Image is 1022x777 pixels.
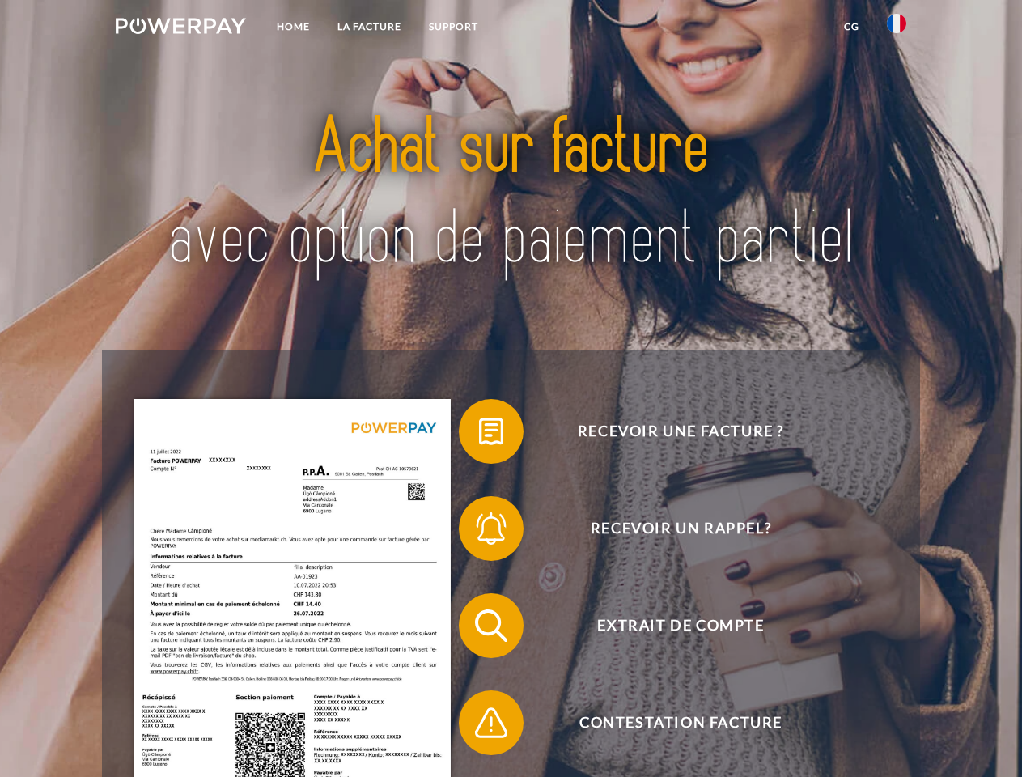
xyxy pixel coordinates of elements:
[459,690,880,755] button: Contestation Facture
[830,12,873,41] a: CG
[482,593,879,658] span: Extrait de compte
[263,12,324,41] a: Home
[155,78,867,310] img: title-powerpay_fr.svg
[471,411,511,452] img: qb_bill.svg
[482,690,879,755] span: Contestation Facture
[471,508,511,549] img: qb_bell.svg
[471,703,511,743] img: qb_warning.svg
[482,496,879,561] span: Recevoir un rappel?
[116,18,246,34] img: logo-powerpay-white.svg
[324,12,415,41] a: LA FACTURE
[459,399,880,464] button: Recevoir une facture ?
[482,399,879,464] span: Recevoir une facture ?
[887,14,906,33] img: fr
[459,496,880,561] button: Recevoir un rappel?
[415,12,492,41] a: Support
[471,605,511,646] img: qb_search.svg
[459,593,880,658] button: Extrait de compte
